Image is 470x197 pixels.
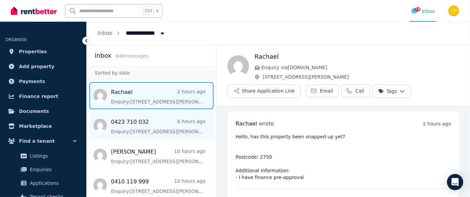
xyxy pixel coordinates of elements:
[320,87,333,94] span: Email
[306,84,339,97] a: Email
[254,52,459,61] h1: Rachael
[5,90,81,103] a: Finance report
[5,119,81,133] a: Marketplace
[30,179,75,187] span: Applications
[115,53,148,59] span: 648 message s
[415,7,421,11] span: 74
[111,88,205,105] a: Rachael2 hours agoEnquiry:[STREET_ADDRESS][PERSON_NAME].
[5,134,81,148] button: Find a tenant
[448,5,459,16] img: Christos Fassoulidis
[355,87,364,94] span: Call
[5,37,27,42] span: ORGANISE
[19,77,45,85] span: Payments
[259,120,274,127] span: wrote
[5,45,81,58] a: Properties
[30,152,75,160] span: Listings
[87,66,216,79] div: Sorted by date
[5,60,81,73] a: Add property
[341,84,370,97] a: Call
[8,176,78,190] a: Applications
[95,51,111,60] h2: Inbox
[111,178,205,195] a: 0410 119 99910 hours agoEnquiry:[STREET_ADDRESS][PERSON_NAME].
[8,149,78,163] a: Listings
[373,84,411,98] button: Tags
[19,107,49,115] span: Documents
[111,118,205,135] a: 0423 710 0326 hours agoEnquiry:[STREET_ADDRESS][PERSON_NAME].
[19,62,54,71] span: Add property
[8,163,78,176] a: Enquiries
[19,137,55,145] span: Find a tenant
[87,22,177,45] nav: Breadcrumb
[19,47,47,56] span: Properties
[411,8,435,15] div: Inbox
[227,55,249,77] img: Rachael
[11,6,57,16] img: RentBetter
[5,75,81,88] a: Payments
[236,120,257,127] span: Rachael
[156,8,159,14] span: k
[97,30,112,36] a: Inbox
[263,74,459,80] span: [STREET_ADDRESS][PERSON_NAME]
[227,84,300,98] button: Share Application Link
[19,122,52,130] span: Marketplace
[19,92,58,100] span: Finance report
[261,64,459,71] span: Enquiry via [DOMAIN_NAME]
[447,174,463,190] div: Open Intercom Messenger
[111,148,205,165] a: [PERSON_NAME]10 hours agoEnquiry:[STREET_ADDRESS][PERSON_NAME].
[30,165,75,174] span: Enquiries
[143,6,154,15] span: Ctrl
[5,104,81,118] a: Documents
[423,121,451,126] time: 2 hours ago
[236,133,451,181] pre: Hello, has this property been snapped up yet? Postcode: 2750 Additional information: - I have fin...
[378,88,397,95] span: Tags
